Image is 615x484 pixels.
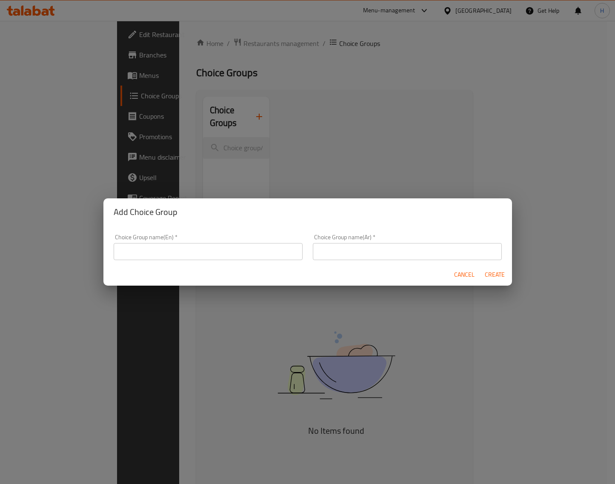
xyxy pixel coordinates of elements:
[114,205,502,219] h2: Add Choice Group
[313,243,502,260] input: Please enter Choice Group name(ar)
[114,243,303,260] input: Please enter Choice Group name(en)
[451,267,478,283] button: Cancel
[481,267,509,283] button: Create
[454,269,475,280] span: Cancel
[485,269,505,280] span: Create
